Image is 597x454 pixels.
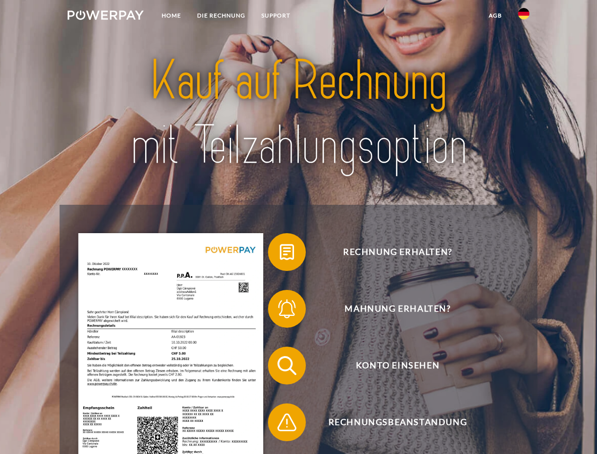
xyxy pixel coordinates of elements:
img: qb_bill.svg [275,240,299,264]
img: de [518,8,529,19]
button: Rechnungsbeanstandung [268,403,514,441]
span: Rechnungsbeanstandung [282,403,513,441]
img: title-powerpay_de.svg [90,45,507,181]
img: qb_bell.svg [275,297,299,321]
span: Konto einsehen [282,347,513,384]
a: agb [481,7,510,24]
img: qb_search.svg [275,354,299,377]
button: Konto einsehen [268,347,514,384]
a: SUPPORT [253,7,298,24]
img: qb_warning.svg [275,410,299,434]
a: Home [154,7,189,24]
button: Rechnung erhalten? [268,233,514,271]
button: Mahnung erhalten? [268,290,514,328]
a: DIE RECHNUNG [189,7,253,24]
span: Mahnung erhalten? [282,290,513,328]
span: Rechnung erhalten? [282,233,513,271]
img: logo-powerpay-white.svg [68,10,144,20]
